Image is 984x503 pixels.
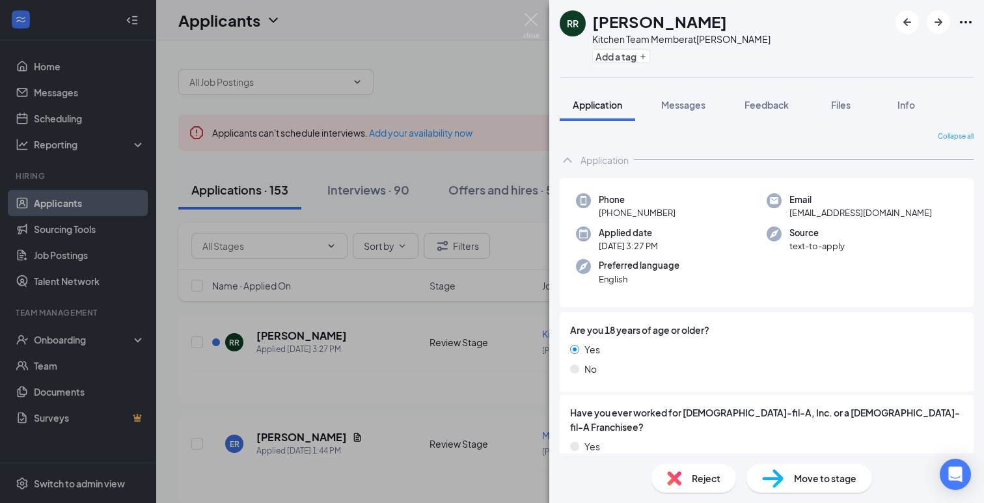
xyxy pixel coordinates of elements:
[599,206,676,219] span: [PHONE_NUMBER]
[661,99,705,111] span: Messages
[584,362,597,376] span: No
[573,99,622,111] span: Application
[789,226,845,239] span: Source
[570,323,709,337] span: Are you 18 years of age or older?
[931,14,946,30] svg: ArrowRight
[584,439,600,454] span: Yes
[581,154,629,167] div: Application
[599,193,676,206] span: Phone
[745,99,789,111] span: Feedback
[570,405,963,434] span: Have you ever worked for [DEMOGRAPHIC_DATA]-fil-A, Inc. or a [DEMOGRAPHIC_DATA]-fil-A Franchisee?
[899,14,915,30] svg: ArrowLeftNew
[567,17,579,30] div: RR
[927,10,950,34] button: ArrowRight
[599,259,679,272] span: Preferred language
[831,99,851,111] span: Files
[599,226,658,239] span: Applied date
[794,471,856,485] span: Move to stage
[938,131,974,142] span: Collapse all
[940,459,971,490] div: Open Intercom Messenger
[692,471,720,485] span: Reject
[592,33,771,46] div: Kitchen Team Member at [PERSON_NAME]
[560,152,575,168] svg: ChevronUp
[599,239,658,252] span: [DATE] 3:27 PM
[789,193,932,206] span: Email
[599,273,679,286] span: English
[592,49,650,63] button: PlusAdd a tag
[592,10,727,33] h1: [PERSON_NAME]
[639,53,647,61] svg: Plus
[897,99,915,111] span: Info
[789,206,932,219] span: [EMAIL_ADDRESS][DOMAIN_NAME]
[958,14,974,30] svg: Ellipses
[789,239,845,252] span: text-to-apply
[895,10,919,34] button: ArrowLeftNew
[584,342,600,357] span: Yes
